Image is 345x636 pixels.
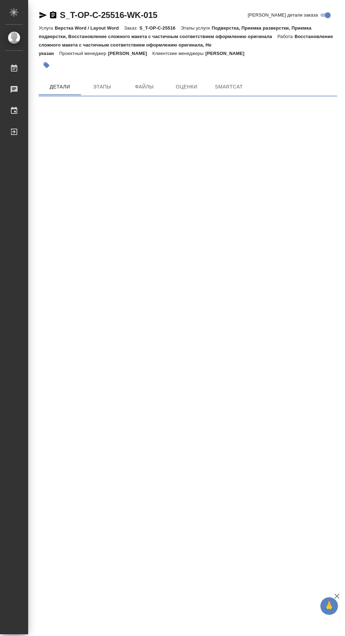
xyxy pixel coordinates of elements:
[59,51,108,56] p: Проектный менеджер
[127,82,161,91] span: Файлы
[55,25,124,31] p: Верстка Word / Layout Word
[39,25,312,39] p: Подверстка, Приемка разверстки, Приемка подверстки, Восстановление сложного макета с частичным со...
[108,51,152,56] p: [PERSON_NAME]
[49,11,57,19] button: Скопировать ссылку
[205,51,250,56] p: [PERSON_NAME]
[124,25,139,31] p: Заказ:
[39,25,55,31] p: Услуга
[60,10,157,20] a: S_T-OP-C-25516-WK-015
[139,25,181,31] p: S_T-OP-C-25516
[85,82,119,91] span: Этапы
[39,34,333,56] p: Восстановление сложного макета с частичным соответствием оформлению оригинала, Не указан
[248,12,318,19] span: [PERSON_NAME] детали заказа
[181,25,212,31] p: Этапы услуги
[323,599,335,613] span: 🙏
[39,57,54,73] button: Добавить тэг
[170,82,203,91] span: Оценки
[212,82,246,91] span: SmartCat
[43,82,77,91] span: Детали
[320,597,338,615] button: 🙏
[39,11,47,19] button: Скопировать ссылку для ЯМессенджера
[277,34,295,39] p: Работа
[152,51,206,56] p: Клиентские менеджеры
